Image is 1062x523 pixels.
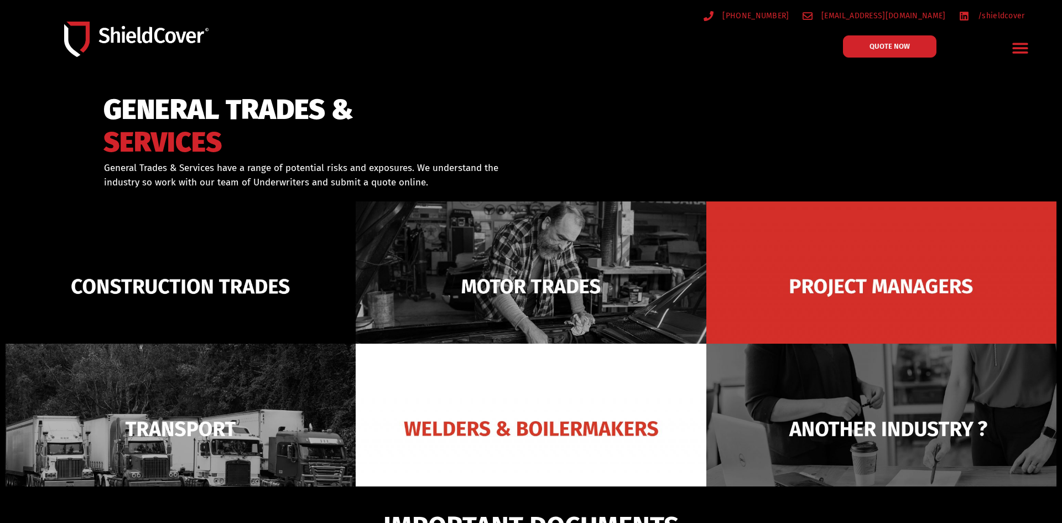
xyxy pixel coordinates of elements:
a: [PHONE_NUMBER] [704,9,789,23]
span: QUOTE NOW [870,43,910,50]
span: GENERAL TRADES & [103,99,353,121]
img: Shield-Cover-Underwriting-Australia-logo-full [64,22,209,57]
a: /shieldcover [959,9,1025,23]
div: Menu Toggle [1007,35,1033,61]
p: General Trades & Services have a range of potential risks and exposures. We understand the indust... [104,161,517,189]
a: [EMAIL_ADDRESS][DOMAIN_NAME] [803,9,946,23]
span: [PHONE_NUMBER] [720,9,789,23]
span: [EMAIL_ADDRESS][DOMAIN_NAME] [819,9,945,23]
a: QUOTE NOW [843,35,936,58]
span: /shieldcover [975,9,1025,23]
